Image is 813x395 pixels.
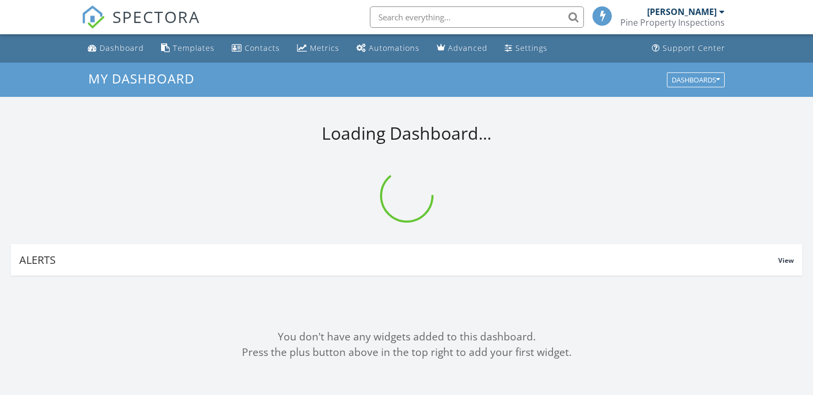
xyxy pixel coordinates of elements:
[100,43,144,53] div: Dashboard
[500,39,552,58] a: Settings
[83,39,148,58] a: Dashboard
[369,43,420,53] div: Automations
[672,76,720,83] div: Dashboards
[88,70,194,87] span: My Dashboard
[112,5,200,28] span: SPECTORA
[310,43,339,53] div: Metrics
[778,256,794,265] span: View
[293,39,344,58] a: Metrics
[448,43,488,53] div: Advanced
[245,43,280,53] div: Contacts
[515,43,548,53] div: Settings
[81,5,105,29] img: The Best Home Inspection Software - Spectora
[667,72,725,87] button: Dashboards
[352,39,424,58] a: Automations (Basic)
[648,39,730,58] a: Support Center
[663,43,725,53] div: Support Center
[11,329,802,345] div: You don't have any widgets added to this dashboard.
[81,14,200,37] a: SPECTORA
[432,39,492,58] a: Advanced
[11,345,802,360] div: Press the plus button above in the top right to add your first widget.
[173,43,215,53] div: Templates
[19,253,778,267] div: Alerts
[647,6,717,17] div: [PERSON_NAME]
[227,39,284,58] a: Contacts
[370,6,584,28] input: Search everything...
[157,39,219,58] a: Templates
[620,17,725,28] div: Pine Property Inspections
